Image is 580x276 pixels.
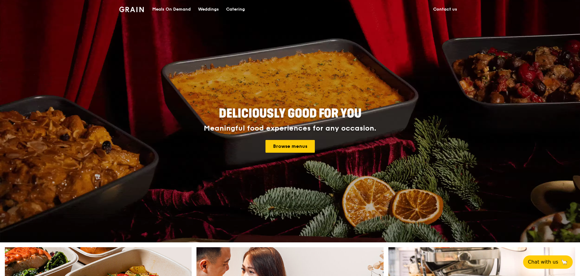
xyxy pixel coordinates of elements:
[219,106,361,121] span: Deliciously good for you
[561,258,568,266] span: 🦙
[523,255,573,269] button: Chat with us🦙
[222,0,249,18] a: Catering
[152,0,191,18] div: Meals On Demand
[119,7,144,12] img: Grain
[430,0,461,18] a: Contact us
[226,0,245,18] div: Catering
[265,140,315,153] a: Browse menus
[181,124,399,133] div: Meaningful food experiences for any occasion.
[198,0,219,18] div: Weddings
[194,0,222,18] a: Weddings
[528,258,558,266] span: Chat with us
